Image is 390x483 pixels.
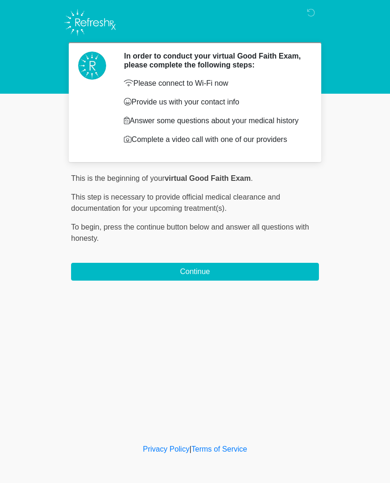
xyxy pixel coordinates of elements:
p: Answer some questions about your medical history [124,115,305,126]
a: Terms of Service [191,445,247,453]
a: Privacy Policy [143,445,190,453]
span: . [251,174,253,182]
img: Agent Avatar [78,52,106,80]
h2: In order to conduct your virtual Good Faith Exam, please complete the following steps: [124,52,305,69]
p: Please connect to Wi-Fi now [124,78,305,89]
span: This step is necessary to provide official medical clearance and documentation for your upcoming ... [71,193,280,212]
p: Complete a video call with one of our providers [124,134,305,145]
strong: virtual Good Faith Exam [165,174,251,182]
button: Continue [71,263,319,281]
p: Provide us with your contact info [124,97,305,108]
img: Refresh RX Logo [62,7,118,38]
span: To begin, [71,223,103,231]
span: This is the beginning of your [71,174,165,182]
a: | [189,445,191,453]
span: press the continue button below and answer all questions with honesty. [71,223,309,242]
